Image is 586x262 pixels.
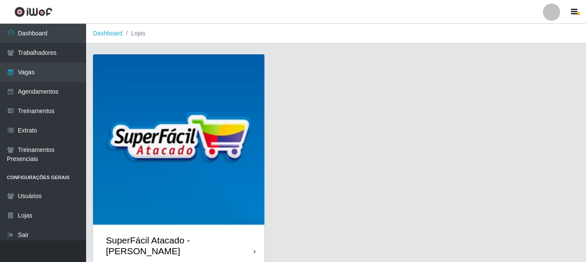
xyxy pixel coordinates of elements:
img: CoreUI Logo [14,6,53,17]
nav: breadcrumb [86,24,586,44]
img: cardImg [93,54,264,226]
div: SuperFácil Atacado - [PERSON_NAME] [106,235,254,256]
a: Dashboard [93,30,123,37]
li: Lojas [123,29,146,38]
